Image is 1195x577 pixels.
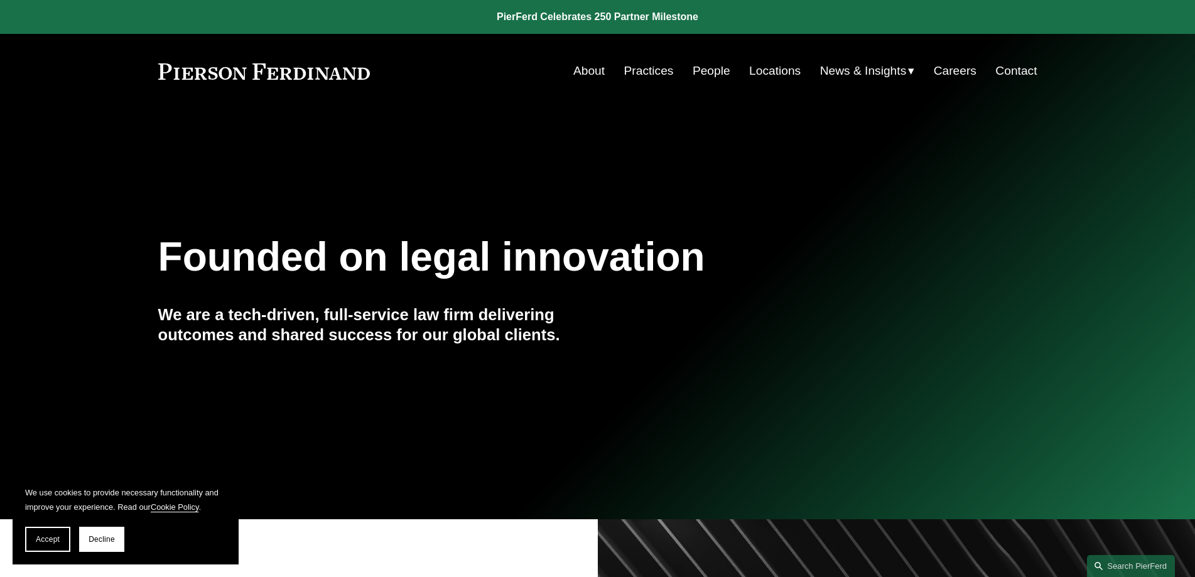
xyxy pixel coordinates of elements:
[995,59,1037,83] a: Contact
[934,59,976,83] a: Careers
[158,234,891,280] h1: Founded on legal innovation
[693,59,730,83] a: People
[573,59,605,83] a: About
[1087,555,1175,577] a: Search this site
[89,535,115,544] span: Decline
[151,502,199,512] a: Cookie Policy
[749,59,801,83] a: Locations
[820,59,915,83] a: folder dropdown
[820,60,907,82] span: News & Insights
[624,59,674,83] a: Practices
[13,473,239,564] section: Cookie banner
[25,527,70,552] button: Accept
[25,485,226,514] p: We use cookies to provide necessary functionality and improve your experience. Read our .
[36,535,60,544] span: Accept
[158,305,598,345] h4: We are a tech-driven, full-service law firm delivering outcomes and shared success for our global...
[79,527,124,552] button: Decline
